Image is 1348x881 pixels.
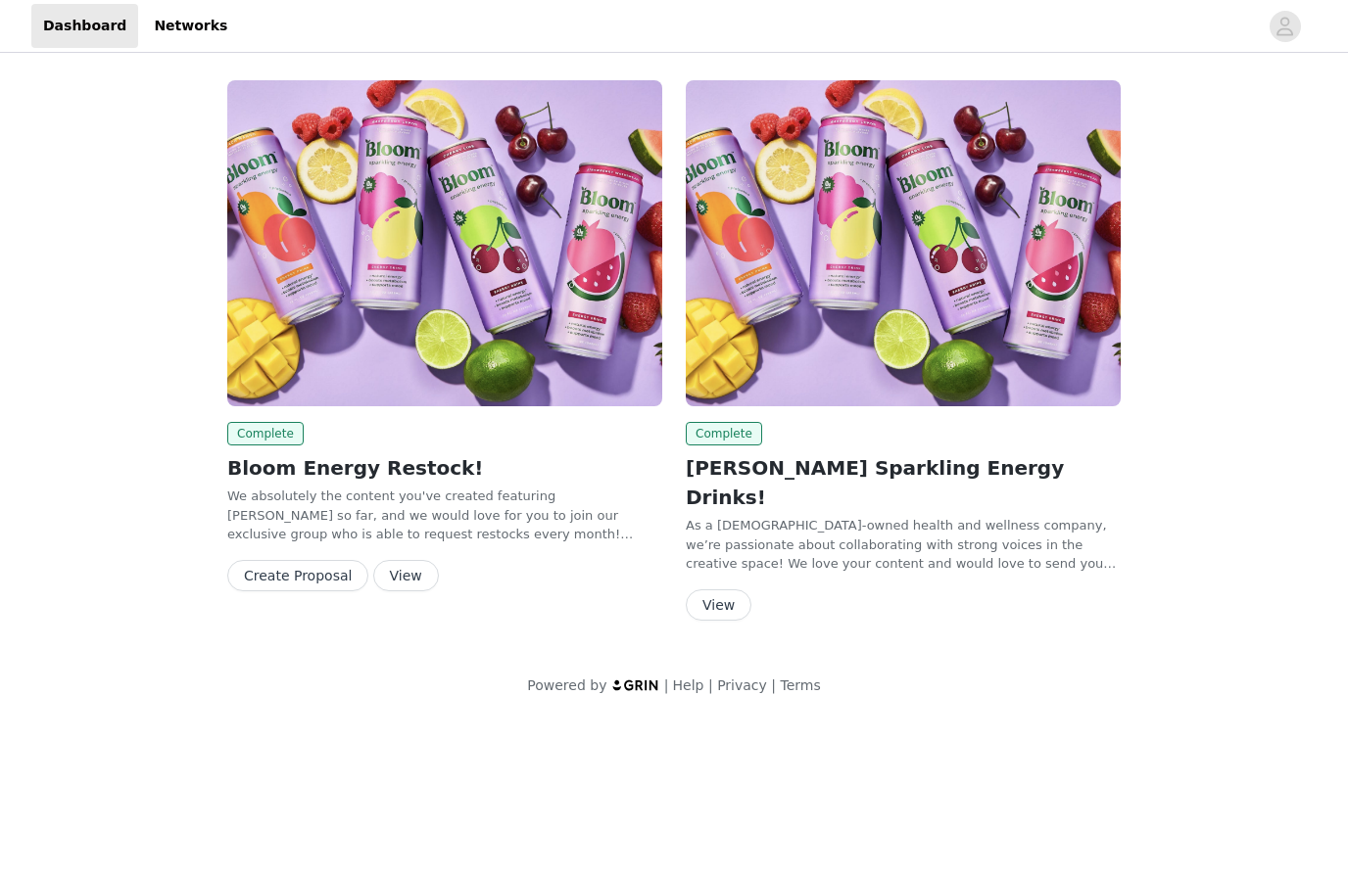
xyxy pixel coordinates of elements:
p: We absolutely the content you've created featuring [PERSON_NAME] so far, and we would love for yo... [227,487,662,544]
span: Complete [686,422,762,445]
a: View [686,598,751,613]
p: As a [DEMOGRAPHIC_DATA]-owned health and wellness company, we’re passionate about collaborating w... [686,516,1121,574]
button: Create Proposal [227,560,368,591]
span: | [708,677,713,693]
div: avatar [1276,11,1294,42]
a: View [373,569,439,583]
a: Terms [780,677,820,693]
button: View [686,589,751,621]
a: Dashboard [31,4,138,48]
h2: [PERSON_NAME] Sparkling Energy Drinks! [686,453,1121,512]
img: Bloom Nutrition [227,80,662,406]
button: View [373,560,439,591]
img: logo [611,678,660,691]
a: Networks [142,4,239,48]
a: Privacy [717,677,767,693]
span: Powered by [527,677,606,693]
h2: Bloom Energy Restock! [227,453,662,483]
span: | [664,677,669,693]
span: | [771,677,776,693]
img: Bloom Nutrition [686,80,1121,406]
span: Complete [227,422,304,445]
a: Help [673,677,704,693]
